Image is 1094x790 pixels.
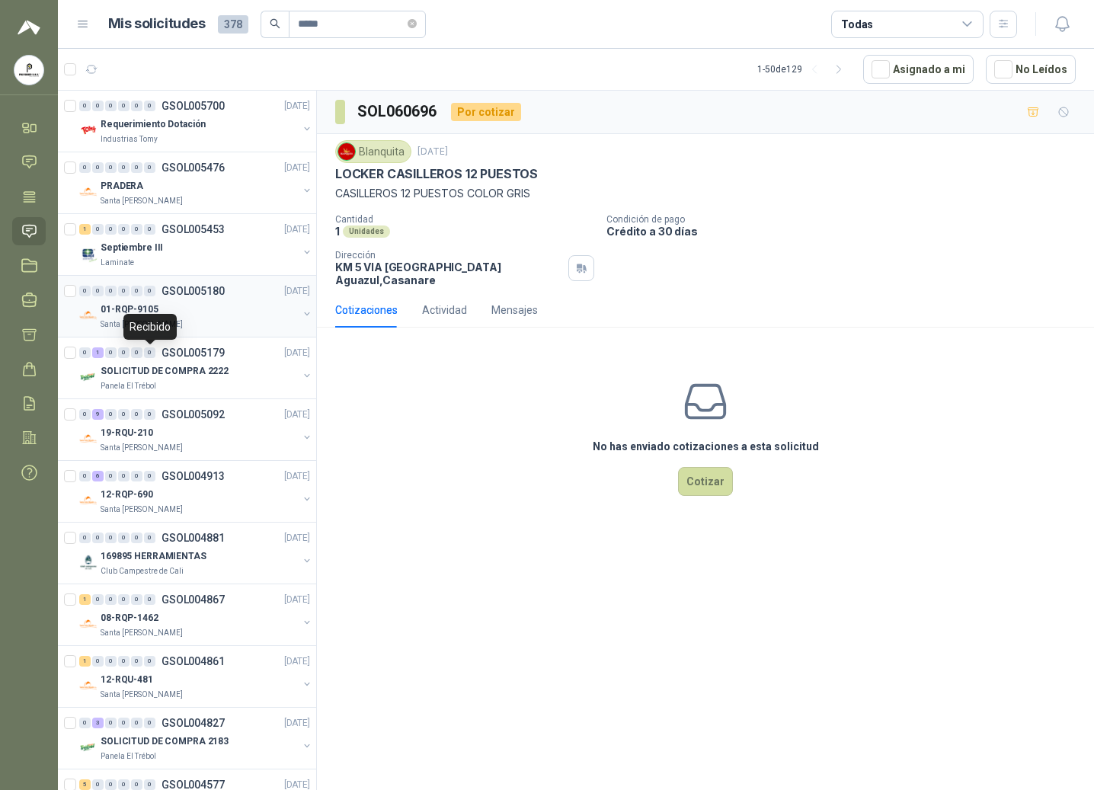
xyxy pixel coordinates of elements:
[284,469,310,484] p: [DATE]
[101,673,153,687] p: 12-RQU-481
[101,442,183,454] p: Santa [PERSON_NAME]
[757,57,851,82] div: 1 - 50 de 129
[101,689,183,701] p: Santa [PERSON_NAME]
[131,409,142,420] div: 0
[79,615,98,633] img: Company Logo
[131,656,142,667] div: 0
[79,368,98,386] img: Company Logo
[162,656,225,667] p: GSOL004861
[144,594,155,605] div: 0
[144,347,155,358] div: 0
[118,471,130,481] div: 0
[118,162,130,173] div: 0
[284,654,310,669] p: [DATE]
[162,471,225,481] p: GSOL004913
[131,286,142,296] div: 0
[162,409,225,420] p: GSOL005092
[101,133,158,146] p: Industrias Tomy
[105,409,117,420] div: 0
[79,101,91,111] div: 0
[162,594,225,605] p: GSOL004867
[593,438,819,455] h3: No has enviado cotizaciones a esta solicitud
[101,257,134,269] p: Laminate
[284,346,310,360] p: [DATE]
[79,224,91,235] div: 1
[92,656,104,667] div: 0
[162,162,225,173] p: GSOL005476
[79,594,91,605] div: 1
[14,56,43,85] img: Company Logo
[335,185,1076,202] p: CASILLEROS 12 PUESTOS COLOR GRIS
[79,162,91,173] div: 0
[101,611,158,625] p: 08-RQP-1462
[678,467,733,496] button: Cotizar
[144,471,155,481] div: 0
[162,779,225,790] p: GSOL004577
[79,220,313,269] a: 1 0 0 0 0 0 GSOL005453[DATE] Company LogoSeptiembre IIILaminate
[131,718,142,728] div: 0
[118,656,130,667] div: 0
[144,286,155,296] div: 0
[284,284,310,299] p: [DATE]
[108,13,206,35] h1: Mis solicitudes
[144,409,155,420] div: 0
[92,286,104,296] div: 0
[79,306,98,325] img: Company Logo
[451,103,521,121] div: Por cotizar
[162,533,225,543] p: GSOL004881
[131,101,142,111] div: 0
[131,533,142,543] div: 0
[92,409,104,420] div: 9
[284,222,310,237] p: [DATE]
[144,224,155,235] div: 0
[79,405,313,454] a: 0 9 0 0 0 0 GSOL005092[DATE] Company Logo19-RQU-210Santa [PERSON_NAME]
[79,491,98,510] img: Company Logo
[131,471,142,481] div: 0
[105,594,117,605] div: 0
[101,380,156,392] p: Panela El Trébol
[491,302,538,318] div: Mensajes
[92,224,104,235] div: 0
[101,318,183,331] p: Santa [PERSON_NAME]
[118,779,130,790] div: 0
[335,166,538,182] p: LOCKER CASILLEROS 12 PUESTOS
[79,676,98,695] img: Company Logo
[92,471,104,481] div: 6
[284,531,310,545] p: [DATE]
[79,779,91,790] div: 5
[79,467,313,516] a: 0 6 0 0 0 0 GSOL004913[DATE] Company Logo12-RQP-690Santa [PERSON_NAME]
[105,779,117,790] div: 0
[131,224,142,235] div: 0
[131,347,142,358] div: 0
[92,347,104,358] div: 1
[101,302,158,317] p: 01-RQP-9105
[79,714,313,763] a: 0 3 0 0 0 0 GSOL004827[DATE] Company LogoSOLICITUD DE COMPRA 2183Panela El Trébol
[101,565,184,577] p: Club Campestre de Cali
[144,533,155,543] div: 0
[335,140,411,163] div: Blanquita
[335,214,594,225] p: Cantidad
[79,344,313,392] a: 0 1 0 0 0 0 GSOL005179[DATE] Company LogoSOLICITUD DE COMPRA 2222Panela El Trébol
[101,364,229,379] p: SOLICITUD DE COMPRA 2222
[131,162,142,173] div: 0
[118,224,130,235] div: 0
[79,738,98,756] img: Company Logo
[79,245,98,263] img: Company Logo
[79,409,91,420] div: 0
[335,261,562,286] p: KM 5 VIA [GEOGRAPHIC_DATA] Aguazul , Casanare
[118,409,130,420] div: 0
[79,282,313,331] a: 0 0 0 0 0 0 GSOL005180[DATE] Company Logo01-RQP-9105Santa [PERSON_NAME]
[105,347,117,358] div: 0
[79,533,91,543] div: 0
[79,97,313,146] a: 0 0 0 0 0 0 GSOL005700[DATE] Company LogoRequerimiento DotaciónIndustrias Tomy
[101,179,143,194] p: PRADERA
[101,426,153,440] p: 19-RQU-210
[606,214,1088,225] p: Condición de pago
[101,734,229,749] p: SOLICITUD DE COMPRA 2183
[105,224,117,235] div: 0
[422,302,467,318] div: Actividad
[162,347,225,358] p: GSOL005179
[606,225,1088,238] p: Crédito a 30 días
[92,779,104,790] div: 0
[284,593,310,607] p: [DATE]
